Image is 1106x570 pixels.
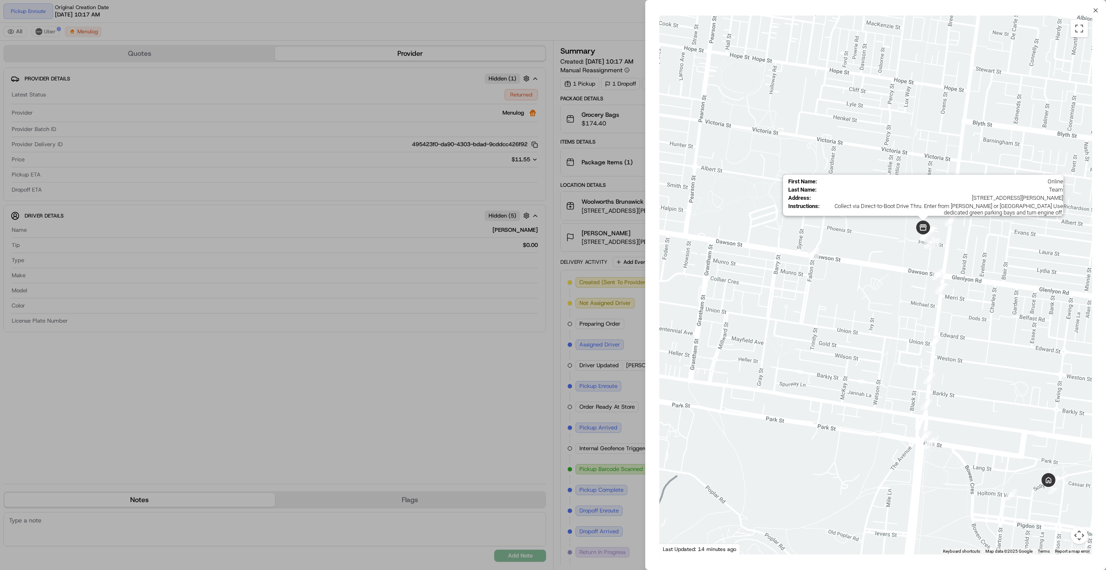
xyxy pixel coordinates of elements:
img: Google [662,543,690,554]
div: 25 [920,230,931,241]
span: Instructions : [788,203,820,216]
div: 12 [932,269,943,280]
div: 11 [808,247,819,259]
div: 19 [1048,476,1059,487]
div: 24 [924,237,935,249]
div: 21 [924,438,936,449]
div: 18 [1048,476,1059,487]
div: 22 [924,373,935,384]
button: Toggle fullscreen view [1071,20,1088,37]
div: 9 [924,227,935,238]
div: 5 [921,399,932,410]
span: Collect via Direct-to-Boot Drive Thru. Enter from [PERSON_NAME] or [GEOGRAPHIC_DATA] Use dedicate... [823,203,1063,216]
a: Terms (opens in new tab) [1038,549,1050,554]
span: Last Name : [788,186,817,193]
a: Open this area in Google Maps (opens a new window) [662,543,690,554]
a: Report a map error [1055,549,1090,554]
button: Map camera controls [1071,527,1088,544]
div: 17 [1048,483,1060,494]
div: Last Updated: 14 minutes ago [659,544,740,554]
div: 14 [920,431,931,442]
span: [STREET_ADDRESS][PERSON_NAME] [815,195,1063,201]
div: 23 [935,283,946,294]
span: First Name : [788,178,817,185]
div: 20 [1048,477,1059,488]
div: 15 [1006,489,1017,500]
span: Map data ©2025 Google [985,549,1032,554]
div: 10 [945,215,956,226]
span: Address : [788,195,811,201]
button: Keyboard shortcuts [943,548,980,554]
div: 27 [921,227,932,239]
div: 16 [1048,477,1060,488]
div: 13 [930,336,941,347]
div: 6 [929,238,940,250]
span: Team [820,186,1063,193]
span: Online [821,178,1063,185]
